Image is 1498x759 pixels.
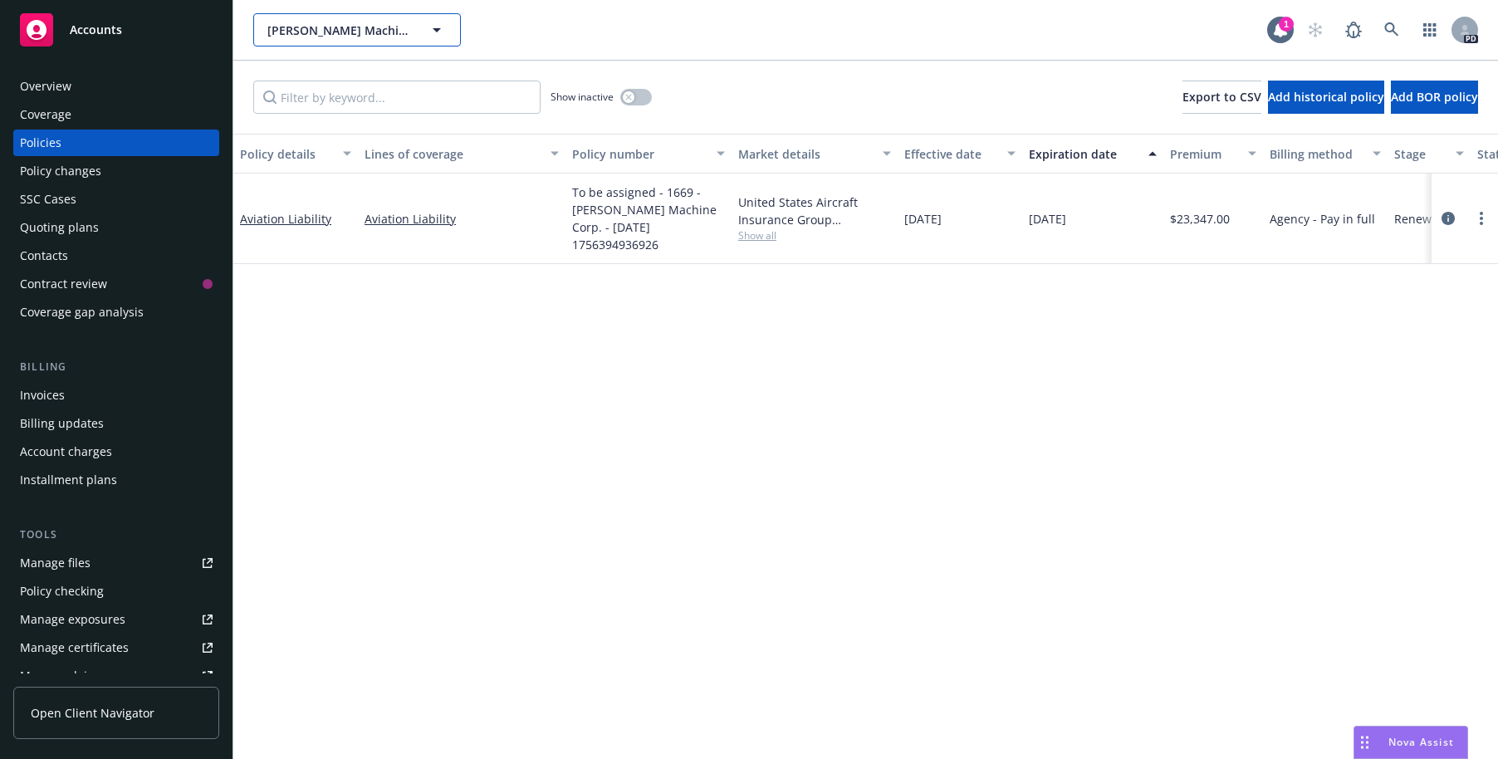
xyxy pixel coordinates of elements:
div: Billing method [1270,145,1363,163]
a: Report a Bug [1337,13,1370,47]
span: [PERSON_NAME] Machine Corp. [267,22,411,39]
input: Filter by keyword... [253,81,541,114]
div: Policies [20,130,61,156]
div: Invoices [20,382,65,409]
div: Coverage [20,101,71,128]
span: Open Client Navigator [31,704,154,722]
div: Manage certificates [20,634,129,661]
div: Billing updates [20,410,104,437]
div: Overview [20,73,71,100]
a: Manage exposures [13,606,219,633]
span: Add historical policy [1268,89,1384,105]
div: 1 [1279,17,1294,32]
span: $23,347.00 [1170,210,1230,228]
a: Accounts [13,7,219,53]
div: United States Aircraft Insurance Group ([GEOGRAPHIC_DATA]), United States Aircraft Insurance Grou... [738,193,891,228]
button: Market details [732,134,898,174]
div: Effective date [904,145,997,163]
div: Manage exposures [20,606,125,633]
a: Quoting plans [13,214,219,241]
a: Coverage gap analysis [13,299,219,326]
div: Contacts [20,242,68,269]
span: Nova Assist [1388,735,1454,749]
div: Manage files [20,550,91,576]
div: Policy details [240,145,333,163]
button: Lines of coverage [358,134,565,174]
div: Policy checking [20,578,104,605]
a: Search [1375,13,1408,47]
button: [PERSON_NAME] Machine Corp. [253,13,461,47]
a: Account charges [13,438,219,465]
a: Policy checking [13,578,219,605]
button: Billing method [1263,134,1388,174]
a: Overview [13,73,219,100]
div: Account charges [20,438,112,465]
span: Accounts [70,23,122,37]
a: Invoices [13,382,219,409]
button: Export to CSV [1182,81,1261,114]
div: Drag to move [1354,727,1375,758]
span: [DATE] [1029,210,1066,228]
div: Lines of coverage [365,145,541,163]
a: Coverage [13,101,219,128]
div: Coverage gap analysis [20,299,144,326]
div: Billing [13,359,219,375]
div: Quoting plans [20,214,99,241]
a: Billing updates [13,410,219,437]
a: Manage claims [13,663,219,689]
a: SSC Cases [13,186,219,213]
button: Add BOR policy [1391,81,1478,114]
button: Policy details [233,134,358,174]
a: Contract review [13,271,219,297]
div: Installment plans [20,467,117,493]
a: Policy changes [13,158,219,184]
a: Manage certificates [13,634,219,661]
div: Stage [1394,145,1446,163]
div: Premium [1170,145,1238,163]
a: Switch app [1413,13,1447,47]
div: Policy number [572,145,707,163]
span: Show inactive [551,90,614,104]
a: Policies [13,130,219,156]
div: Expiration date [1029,145,1138,163]
button: Premium [1163,134,1263,174]
span: [DATE] [904,210,942,228]
a: Manage files [13,550,219,576]
div: Manage claims [20,663,104,689]
button: Expiration date [1022,134,1163,174]
span: Export to CSV [1182,89,1261,105]
a: Aviation Liability [365,210,559,228]
a: Contacts [13,242,219,269]
button: Nova Assist [1354,726,1468,759]
button: Add historical policy [1268,81,1384,114]
a: Start snowing [1299,13,1332,47]
div: Market details [738,145,873,163]
div: Contract review [20,271,107,297]
div: SSC Cases [20,186,76,213]
a: Aviation Liability [240,211,331,227]
span: Show all [738,228,891,242]
a: Installment plans [13,467,219,493]
a: more [1471,208,1491,228]
button: Stage [1388,134,1471,174]
button: Policy number [565,134,732,174]
div: Policy changes [20,158,101,184]
div: Tools [13,526,219,543]
button: Effective date [898,134,1022,174]
a: circleInformation [1438,208,1458,228]
span: Renewal [1394,210,1442,228]
span: To be assigned - 1669 - [PERSON_NAME] Machine Corp. - [DATE] 1756394936926 [572,184,725,253]
span: Agency - Pay in full [1270,210,1375,228]
span: Add BOR policy [1391,89,1478,105]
